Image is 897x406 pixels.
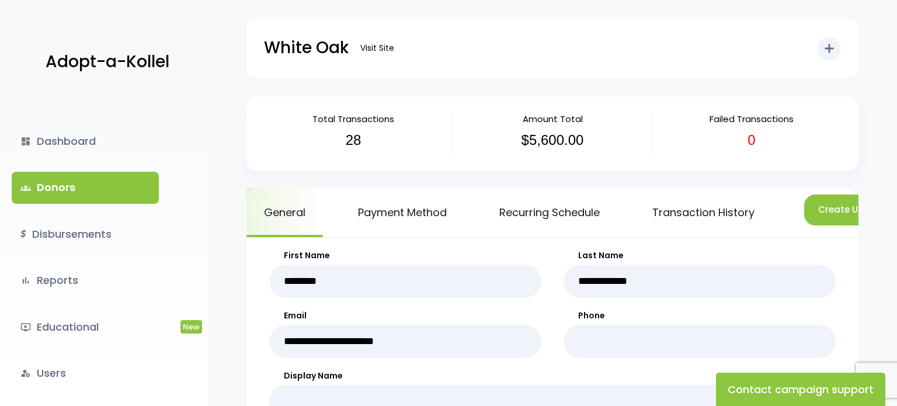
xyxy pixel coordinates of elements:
a: Payment Method [340,188,464,237]
a: Transaction History [635,188,772,237]
i: bar_chart [20,275,31,286]
i: dashboard [20,136,31,147]
h3: 28 [263,132,444,149]
a: ondemand_videoEducationalNew [12,311,159,343]
button: Contact campaign support [716,373,885,406]
a: groupsDonors [12,172,159,203]
a: Recurring Schedule [482,188,617,237]
span: Amount Total [523,113,583,125]
a: bar_chartReports [12,265,159,296]
span: groups [20,183,31,193]
label: Email [269,310,541,322]
h3: $5,600.00 [462,132,643,149]
a: Visit Site [354,37,400,60]
a: Adopt-a-Kollel [40,34,169,91]
i: ondemand_video [20,322,31,332]
a: $Disbursements [12,218,159,250]
button: add [818,37,841,60]
i: manage_accounts [20,368,31,379]
i: $ [20,226,26,243]
label: First Name [269,249,541,262]
h3: 0 [661,132,842,149]
a: dashboardDashboard [12,126,159,157]
p: Adopt-a-Kollel [46,47,169,77]
span: New [180,320,202,334]
label: Phone [564,310,836,322]
a: General [246,188,323,237]
p: White Oak [264,33,349,63]
a: manage_accountsUsers [12,358,159,389]
span: Failed Transactions [710,113,794,125]
i: add [822,41,836,55]
label: Display Name [269,370,836,382]
label: Last Name [564,249,836,262]
span: Total Transactions [312,113,394,125]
